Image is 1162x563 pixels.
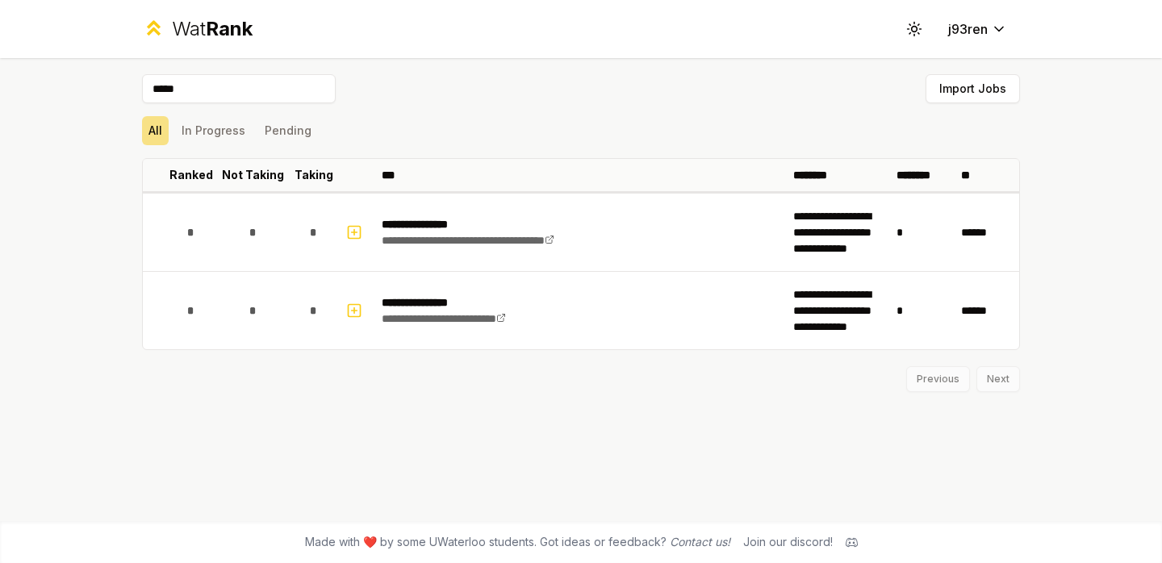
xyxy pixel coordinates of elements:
button: Import Jobs [926,74,1020,103]
p: Not Taking [222,167,284,183]
button: All [142,116,169,145]
button: In Progress [175,116,252,145]
span: Made with ❤️ by some UWaterloo students. Got ideas or feedback? [305,534,730,550]
button: j93ren [935,15,1020,44]
p: Ranked [169,167,213,183]
div: Join our discord! [743,534,833,550]
a: WatRank [142,16,253,42]
button: Pending [258,116,318,145]
span: j93ren [948,19,988,39]
a: Contact us! [670,535,730,548]
span: Rank [206,17,253,40]
div: Wat [172,16,253,42]
p: Taking [295,167,333,183]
